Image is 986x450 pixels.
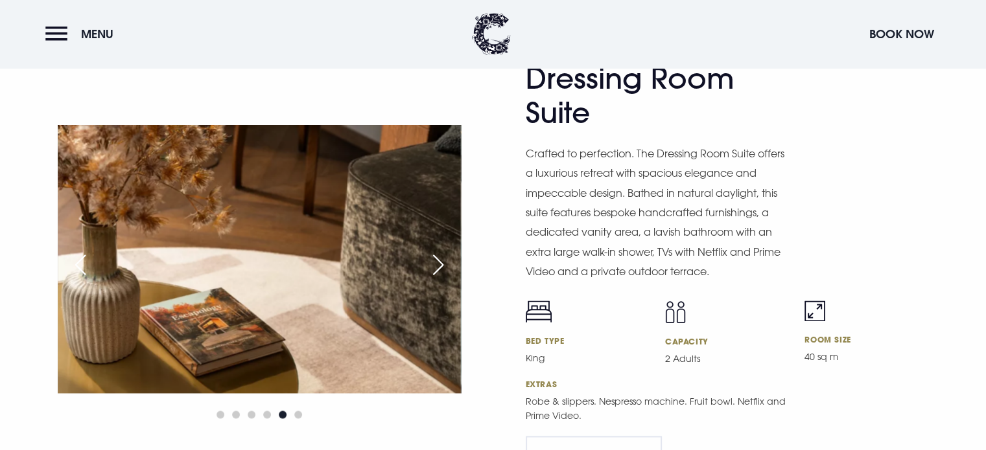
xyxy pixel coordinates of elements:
span: Menu [81,27,113,41]
p: 2 Adults [665,352,789,366]
p: 40 sq m [804,350,928,364]
h6: Bed Type [526,335,650,346]
button: Menu [45,20,120,48]
span: Go to slide 1 [217,411,224,418]
span: Go to slide 2 [232,411,240,418]
img: Room size icon [804,300,825,321]
button: Book Now [863,20,941,48]
h2: Dressing Room Suite [526,62,779,130]
div: Previous slide [64,251,97,279]
h6: Room Size [804,334,928,344]
img: Hotel in Bangor Northern Ireland [58,125,461,393]
span: Go to slide 5 [279,411,287,418]
p: Robe & slippers. Nespresso machine. Fruit bowl. Netflix and Prime Video. [526,394,792,423]
img: Capacity icon [665,300,686,323]
h6: Extras [526,379,929,389]
span: Go to slide 3 [248,411,255,418]
p: King [526,351,650,365]
img: Clandeboye Lodge [472,13,511,55]
span: Go to slide 6 [294,411,302,418]
img: Bed icon [526,300,552,322]
div: Next slide [422,251,454,279]
p: Crafted to perfection. The Dressing Room Suite offers a luxurious retreat with spacious elegance ... [526,144,792,282]
span: Go to slide 4 [263,411,271,418]
h6: Capacity [665,336,789,346]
